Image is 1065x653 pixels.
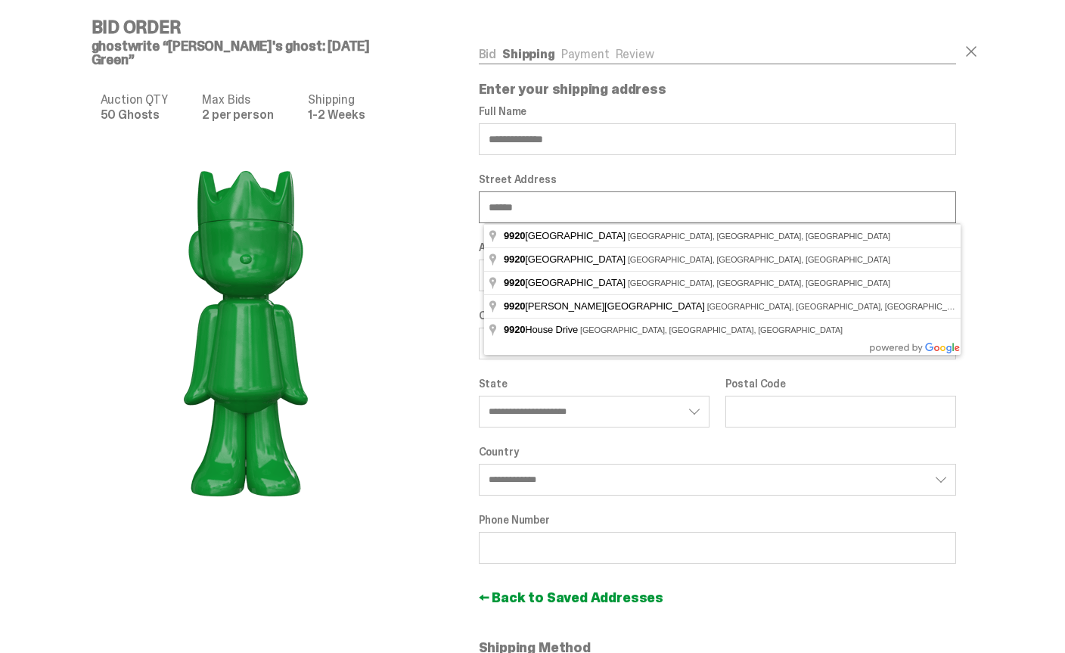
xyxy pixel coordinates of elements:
a: ← Back to Saved Addresses [479,591,957,605]
label: State [479,378,710,390]
a: Bid [479,46,497,62]
span: [GEOGRAPHIC_DATA] [504,277,628,288]
dt: Max Bids [202,94,299,106]
span: [GEOGRAPHIC_DATA], [GEOGRAPHIC_DATA], [GEOGRAPHIC_DATA] [628,232,890,241]
label: Phone Number [479,514,957,526]
span: [GEOGRAPHIC_DATA] [504,253,628,265]
dd: 2 per person [202,109,299,121]
span: [PERSON_NAME][GEOGRAPHIC_DATA] [504,300,707,312]
label: City [479,309,957,322]
img: product image [95,142,397,521]
a: Shipping [502,46,555,62]
span: 9920 [504,300,525,312]
label: Full Name [479,105,957,117]
span: [GEOGRAPHIC_DATA], [GEOGRAPHIC_DATA], [GEOGRAPHIC_DATA] [628,278,890,288]
dt: Shipping [308,94,390,106]
span: 9920 [504,277,525,288]
h5: ghostwrite “[PERSON_NAME]'s ghost: [DATE] Green” [92,39,412,67]
span: [GEOGRAPHIC_DATA] [504,230,628,241]
span: [GEOGRAPHIC_DATA], [GEOGRAPHIC_DATA], [GEOGRAPHIC_DATA] [628,255,890,264]
dd: 50 Ghosts [101,109,194,121]
label: Country [479,446,957,458]
h4: Bid Order [92,18,412,36]
p: Enter your shipping address [479,82,957,96]
span: 9920 [504,230,525,241]
label: Postal Code [725,378,957,390]
span: House Drive [504,324,580,335]
dd: 1-2 Weeks [308,109,390,121]
label: Apartment, suite, etc. (optional) [479,241,957,253]
span: 9920 [504,324,525,335]
a: Payment [561,46,610,62]
span: [GEOGRAPHIC_DATA], [GEOGRAPHIC_DATA], [GEOGRAPHIC_DATA] [707,302,970,311]
span: 9920 [504,253,525,265]
label: Street Address [479,173,957,185]
span: [GEOGRAPHIC_DATA], [GEOGRAPHIC_DATA], [GEOGRAPHIC_DATA] [580,325,843,334]
dt: Auction QTY [101,94,194,106]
